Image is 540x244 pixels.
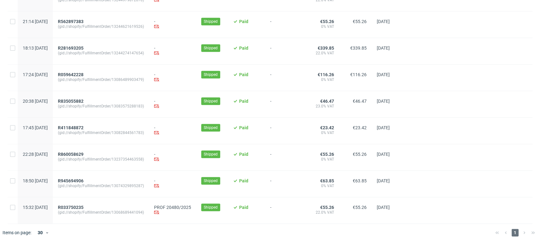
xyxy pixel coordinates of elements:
[270,72,301,83] span: -
[377,152,390,157] span: [DATE]
[23,125,48,130] span: 17:45 [DATE]
[311,104,334,109] span: 23.0% VAT
[353,152,367,157] span: €55.26
[353,125,367,130] span: €23.42
[154,46,191,57] div: -
[23,178,48,183] span: 18:50 [DATE]
[154,125,191,136] div: -
[204,45,218,51] span: Shipped
[58,72,85,77] a: R059642228
[58,125,85,130] a: R411848872
[154,19,191,30] div: -
[311,51,334,56] span: 22.0% VAT
[239,72,248,77] span: Paid
[58,51,144,56] span: (gid://shopify/FulfillmentOrder/13244274147654)
[154,178,191,189] div: -
[377,205,390,210] span: [DATE]
[239,19,248,24] span: Paid
[320,152,334,157] span: €55.26
[58,152,84,157] span: R860058629
[353,178,367,183] span: €63.85
[320,125,334,130] span: €23.42
[204,204,218,210] span: Shipped
[58,183,144,188] span: (gid://shopify/FulfillmentOrder/13074329895287)
[350,72,367,77] span: €116.26
[270,99,301,110] span: -
[318,46,334,51] span: €339.85
[58,19,85,24] a: R562897383
[320,99,334,104] span: €46.47
[58,178,84,183] span: R945694906
[23,99,48,104] span: 20:38 [DATE]
[58,157,144,162] span: (gid://shopify/FulfillmentOrder/13237354463558)
[58,205,85,210] a: R033750235
[239,46,248,51] span: Paid
[239,205,248,210] span: Paid
[270,178,301,189] span: -
[23,19,48,24] span: 21:14 [DATE]
[58,77,144,82] span: (gid://shopify/FulfillmentOrder/13086489903479)
[154,152,191,163] div: -
[3,229,31,236] span: Items on page:
[377,46,390,51] span: [DATE]
[23,152,48,157] span: 22:28 [DATE]
[270,46,301,57] span: -
[23,72,48,77] span: 17:24 [DATE]
[377,178,390,183] span: [DATE]
[270,152,301,163] span: -
[58,24,144,29] span: (gid://shopify/FulfillmentOrder/13244621619526)
[311,77,334,82] span: 0% VAT
[204,98,218,104] span: Shipped
[270,19,301,30] span: -
[353,19,367,24] span: €55.26
[311,157,334,162] span: 0% VAT
[377,19,390,24] span: [DATE]
[58,178,85,183] a: R945694906
[204,72,218,77] span: Shipped
[154,99,191,110] div: -
[311,24,334,29] span: 0% VAT
[58,19,84,24] span: R562897383
[320,205,334,210] span: €55.26
[154,72,191,83] div: -
[239,99,248,104] span: Paid
[204,151,218,157] span: Shipped
[58,99,85,104] a: R835055882
[512,229,518,236] span: 1
[270,125,301,136] span: -
[318,72,334,77] span: €116.26
[239,125,248,130] span: Paid
[34,228,45,237] div: 30
[320,19,334,24] span: €55.26
[154,205,191,210] a: PROF 20480/2025
[58,72,84,77] span: R059642228
[204,125,218,131] span: Shipped
[350,46,367,51] span: €339.85
[23,46,48,51] span: 18:13 [DATE]
[58,205,84,210] span: R033750235
[239,152,248,157] span: Paid
[320,178,334,183] span: €63.85
[58,46,85,51] a: R281693205
[58,210,144,215] span: (gid://shopify/FulfillmentOrder/13068689441094)
[204,178,218,184] span: Shipped
[58,125,84,130] span: R411848872
[58,104,144,109] span: (gid://shopify/FulfillmentOrder/13083575288183)
[353,205,367,210] span: €55.26
[377,125,390,130] span: [DATE]
[377,72,390,77] span: [DATE]
[311,130,334,135] span: 0% VAT
[58,130,144,135] span: (gid://shopify/FulfillmentOrder/13082844561783)
[270,205,301,216] span: -
[377,99,390,104] span: [DATE]
[204,19,218,24] span: Shipped
[239,178,248,183] span: Paid
[58,99,84,104] span: R835055882
[23,205,48,210] span: 15:32 [DATE]
[353,99,367,104] span: €46.47
[311,183,334,188] span: 0% VAT
[58,46,84,51] span: R281693205
[58,152,85,157] a: R860058629
[311,210,334,215] span: 22.0% VAT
